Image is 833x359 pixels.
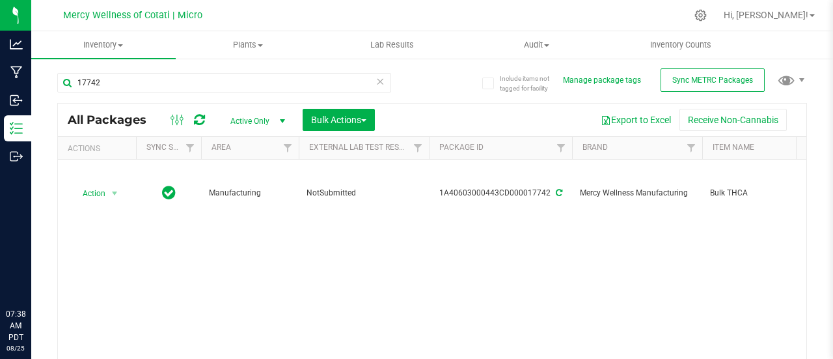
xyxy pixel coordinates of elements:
[68,144,131,153] div: Actions
[580,187,694,199] span: Mercy Wellness Manufacturing
[176,31,320,59] a: Plants
[554,188,562,197] span: Sync from Compliance System
[439,143,484,152] a: Package ID
[710,187,808,199] span: Bulk THCA
[71,184,106,203] span: Action
[6,343,25,353] p: 08/25
[692,9,709,22] div: Manage settings
[107,184,123,203] span: select
[563,75,641,86] button: Manage package tags
[661,68,765,92] button: Sync METRC Packages
[10,150,23,163] inline-svg: Outbound
[162,184,176,202] span: In Sync
[427,187,574,199] div: 1A40603000443CD000017742
[672,76,753,85] span: Sync METRC Packages
[146,143,197,152] a: Sync Status
[10,66,23,79] inline-svg: Manufacturing
[795,137,816,159] a: Filter
[180,137,201,159] a: Filter
[353,39,431,51] span: Lab Results
[724,10,808,20] span: Hi, [PERSON_NAME]!
[713,143,754,152] a: Item Name
[681,137,702,159] a: Filter
[68,113,159,127] span: All Packages
[608,31,753,59] a: Inventory Counts
[633,39,729,51] span: Inventory Counts
[320,31,465,59] a: Lab Results
[679,109,787,131] button: Receive Non-Cannabis
[303,109,375,131] button: Bulk Actions
[31,31,176,59] a: Inventory
[407,137,429,159] a: Filter
[10,38,23,51] inline-svg: Analytics
[582,143,608,152] a: Brand
[209,187,291,199] span: Manufacturing
[63,10,202,21] span: Mercy Wellness of Cotati | Micro
[551,137,572,159] a: Filter
[31,39,176,51] span: Inventory
[376,73,385,90] span: Clear
[465,39,608,51] span: Audit
[309,143,411,152] a: External Lab Test Result
[592,109,679,131] button: Export to Excel
[10,122,23,135] inline-svg: Inventory
[57,73,391,93] input: Search Package ID, Item Name, SKU, Lot or Part Number...
[13,255,52,294] iframe: Resource center
[307,187,421,199] span: NotSubmitted
[464,31,608,59] a: Audit
[212,143,231,152] a: Area
[500,74,565,93] span: Include items not tagged for facility
[6,308,25,343] p: 07:38 AM PDT
[176,39,320,51] span: Plants
[10,94,23,107] inline-svg: Inbound
[277,137,299,159] a: Filter
[311,115,366,125] span: Bulk Actions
